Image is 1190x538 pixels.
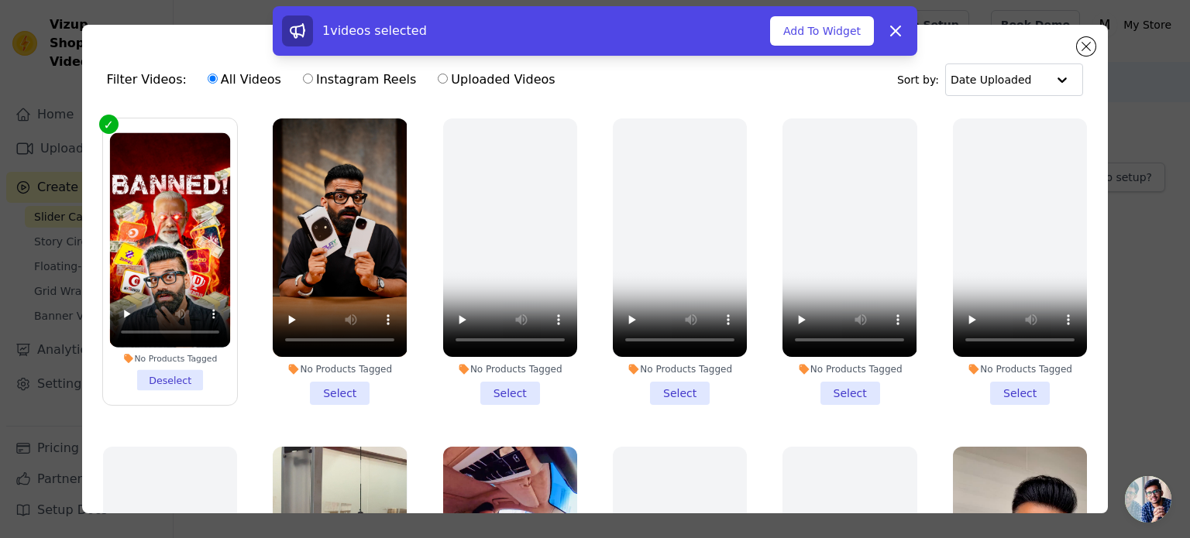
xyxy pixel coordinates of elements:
[273,363,407,375] div: No Products Tagged
[897,63,1084,96] div: Sort by:
[953,363,1087,375] div: No Products Tagged
[437,70,555,90] label: Uploaded Videos
[443,363,577,375] div: No Products Tagged
[770,16,874,46] button: Add To Widget
[109,353,230,364] div: No Products Tagged
[782,363,917,375] div: No Products Tagged
[322,23,427,38] span: 1 videos selected
[302,70,417,90] label: Instagram Reels
[613,363,747,375] div: No Products Tagged
[107,62,564,98] div: Filter Videos:
[207,70,282,90] label: All Videos
[1125,476,1171,523] div: Open chat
